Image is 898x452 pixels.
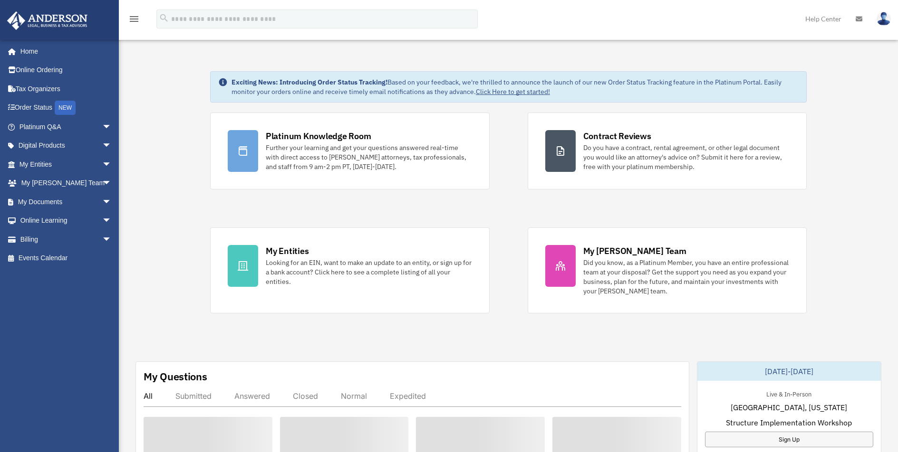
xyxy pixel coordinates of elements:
[175,391,212,401] div: Submitted
[210,227,490,313] a: My Entities Looking for an EIN, want to make an update to an entity, or sign up for a bank accoun...
[7,211,126,230] a: Online Learningarrow_drop_down
[705,432,873,447] a: Sign Up
[7,249,126,268] a: Events Calendar
[266,245,309,257] div: My Entities
[7,192,126,211] a: My Documentsarrow_drop_down
[7,42,121,61] a: Home
[528,227,807,313] a: My [PERSON_NAME] Team Did you know, as a Platinum Member, you have an entire professional team at...
[232,77,799,96] div: Based on your feedback, we're thrilled to announce the launch of our new Order Status Tracking fe...
[7,98,126,118] a: Order StatusNEW
[341,391,367,401] div: Normal
[266,130,371,142] div: Platinum Knowledge Room
[102,155,121,174] span: arrow_drop_down
[731,402,847,413] span: [GEOGRAPHIC_DATA], [US_STATE]
[7,79,126,98] a: Tax Organizers
[877,12,891,26] img: User Pic
[390,391,426,401] div: Expedited
[102,117,121,137] span: arrow_drop_down
[7,230,126,249] a: Billingarrow_drop_down
[266,143,472,171] div: Further your learning and get your questions answered real-time with direct access to [PERSON_NAM...
[102,230,121,249] span: arrow_drop_down
[144,391,153,401] div: All
[102,174,121,193] span: arrow_drop_down
[697,362,881,381] div: [DATE]-[DATE]
[7,117,126,136] a: Platinum Q&Aarrow_drop_down
[159,13,169,23] i: search
[293,391,318,401] div: Closed
[232,78,387,86] strong: Exciting News: Introducing Order Status Tracking!
[7,61,126,80] a: Online Ordering
[476,87,550,96] a: Click Here to get started!
[102,136,121,156] span: arrow_drop_down
[583,258,790,296] div: Did you know, as a Platinum Member, you have an entire professional team at your disposal? Get th...
[4,11,90,30] img: Anderson Advisors Platinum Portal
[759,388,819,398] div: Live & In-Person
[528,113,807,189] a: Contract Reviews Do you have a contract, rental agreement, or other legal document you would like...
[102,211,121,231] span: arrow_drop_down
[583,245,686,257] div: My [PERSON_NAME] Team
[102,192,121,212] span: arrow_drop_down
[583,130,651,142] div: Contract Reviews
[144,369,207,384] div: My Questions
[726,417,852,428] span: Structure Implementation Workshop
[583,143,790,171] div: Do you have a contract, rental agreement, or other legal document you would like an attorney's ad...
[7,136,126,155] a: Digital Productsarrow_drop_down
[128,17,140,25] a: menu
[7,174,126,193] a: My [PERSON_NAME] Teamarrow_drop_down
[210,113,490,189] a: Platinum Knowledge Room Further your learning and get your questions answered real-time with dire...
[234,391,270,401] div: Answered
[128,13,140,25] i: menu
[266,258,472,286] div: Looking for an EIN, want to make an update to an entity, or sign up for a bank account? Click her...
[55,101,76,115] div: NEW
[7,155,126,174] a: My Entitiesarrow_drop_down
